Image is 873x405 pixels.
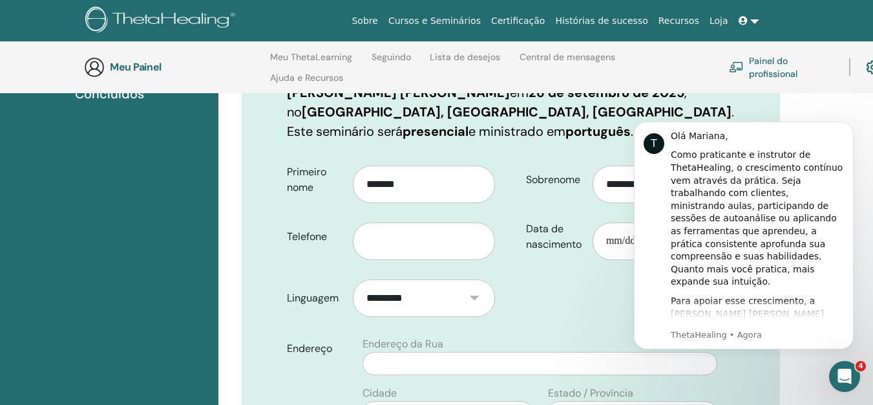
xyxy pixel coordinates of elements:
[287,65,643,101] font: o curso DNA Avançado com [PERSON_NAME] [PERSON_NAME]
[550,9,653,33] a: Histórias de sucesso
[372,51,411,63] font: Seguindo
[75,66,144,102] font: Seminários Concluídos
[302,104,731,120] font: [GEOGRAPHIC_DATA], [GEOGRAPHIC_DATA], [GEOGRAPHIC_DATA]
[729,53,834,82] a: Painel do profissional
[858,362,863,370] font: 4
[510,84,529,101] font: em
[287,342,332,355] font: Endereço
[270,72,343,83] font: Ajuda e Recursos
[270,52,352,72] a: Meu ThetaLearning
[430,51,500,63] font: Lista de desejos
[653,9,704,33] a: Recursos
[287,104,734,140] font: . Este seminário será
[729,61,744,72] img: chalkboard-teacher.svg
[555,16,647,26] font: Histórias de sucesso
[526,222,582,251] font: Data de nascimento
[520,51,615,63] font: Central de mensagens
[491,16,545,26] font: Certificação
[372,52,411,72] a: Seguindo
[704,9,733,33] a: Loja
[520,52,615,72] a: Central de mensagens
[486,9,550,33] a: Certificação
[287,291,339,305] font: Linguagem
[529,84,684,101] font: 26 de setembro de 2025
[468,123,565,140] font: e ministrado em
[615,110,873,357] iframe: Mensagem de notificações de intercomunicação
[749,56,797,80] font: Painel do profissional
[287,84,687,120] font: , no
[565,123,631,140] font: português
[403,123,468,140] font: presencial
[710,16,728,26] font: Loja
[287,230,327,243] font: Telefone
[110,60,162,74] font: Meu Painel
[829,361,860,392] iframe: Chat ao vivo do Intercom
[430,52,500,72] a: Lista de desejos
[363,386,397,400] font: Cidade
[346,9,383,33] a: Sobre
[270,51,352,63] font: Meu ThetaLearning
[526,173,580,186] font: Sobrenome
[548,386,633,400] font: Estado / Província
[287,165,326,194] font: Primeiro nome
[658,16,699,26] font: Recursos
[84,57,105,78] img: generic-user-icon.jpg
[85,6,240,36] img: logo.png
[270,72,343,93] a: Ajuda e Recursos
[363,337,443,351] font: Endereço da Rua
[352,16,377,26] font: Sobre
[383,9,486,33] a: Cursos e Seminários
[388,16,481,26] font: Cursos e Seminários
